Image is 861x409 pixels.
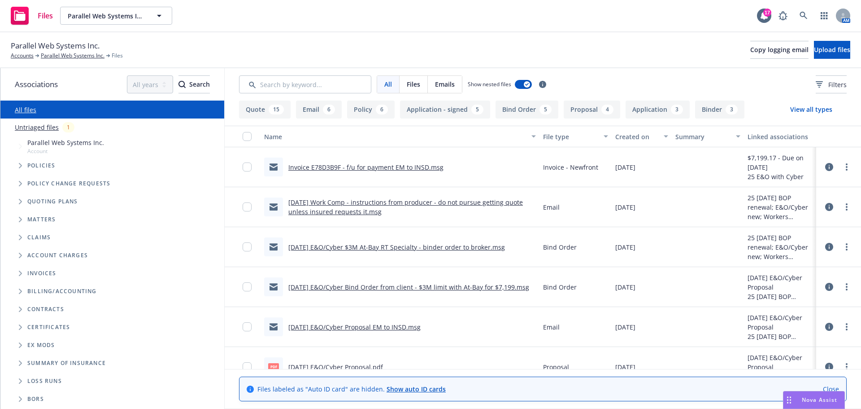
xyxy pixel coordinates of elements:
[243,163,252,172] input: Toggle Row Selected
[615,202,635,212] span: [DATE]
[471,105,483,114] div: 5
[112,52,123,60] span: Files
[543,242,577,252] span: Bind Order
[243,202,252,211] input: Toggle Row Selected
[323,105,335,114] div: 6
[539,126,612,147] button: File type
[376,105,388,114] div: 6
[750,41,809,59] button: Copy logging email
[261,126,539,147] button: Name
[27,343,55,348] span: Ex Mods
[615,322,635,332] span: [DATE]
[763,9,771,17] div: 17
[828,80,847,89] span: Filters
[296,101,342,119] button: Email
[27,181,110,186] span: Policy change requests
[841,162,852,172] a: more
[615,242,635,252] span: [DATE]
[543,282,577,292] span: Bind Order
[41,52,104,60] a: Parallel Web Systems Inc.
[27,271,57,276] span: Invoices
[11,40,100,52] span: Parallel Web Systems Inc.
[612,126,672,147] button: Created on
[841,242,852,252] a: more
[269,105,284,114] div: 15
[783,391,795,409] div: Drag to move
[841,321,852,332] a: more
[243,322,252,331] input: Toggle Row Selected
[68,11,145,21] span: Parallel Web Systems Inc.
[268,363,279,370] span: pdf
[774,7,792,25] a: Report a Bug
[27,289,97,294] span: Billing/Accounting
[615,362,635,372] span: [DATE]
[0,136,224,282] div: Tree Example
[543,322,560,332] span: Email
[62,122,74,132] div: 1
[748,292,813,301] div: 25 [DATE] BOP renewal; E&O/Cyber new; Workers Compensation (new)
[27,138,104,147] span: Parallel Web Systems Inc.
[815,7,833,25] a: Switch app
[543,163,598,172] span: Invoice - Newfront
[239,101,291,119] button: Quote
[615,282,635,292] span: [DATE]
[178,75,210,93] button: SearchSearch
[726,105,738,114] div: 3
[626,101,690,119] button: Application
[15,79,58,90] span: Associations
[543,202,560,212] span: Email
[7,3,57,28] a: Files
[243,132,252,141] input: Select all
[814,45,850,54] span: Upload files
[288,283,529,291] a: [DATE] E&O/Cyber Bind Order from client - $3M limit with At-Bay for $7,199.msg
[802,396,837,404] span: Nova Assist
[407,79,420,89] span: Files
[400,101,490,119] button: Application - signed
[748,132,813,141] div: Linked associations
[748,332,813,341] div: 25 [DATE] BOP renewal; E&O/Cyber new; Workers Compensation (new)
[288,198,523,216] a: [DATE] Work Comp - instructions from producer - do not pursue getting quote unless insured reques...
[288,363,383,371] a: [DATE] E&O/Cyber Proposal.pdf
[671,105,683,114] div: 3
[468,80,511,88] span: Show nested files
[748,273,813,292] div: [DATE] E&O/Cyber Proposal
[776,101,847,119] button: View all types
[543,362,569,372] span: Proposal
[27,163,56,168] span: Policies
[27,325,70,330] span: Certificates
[27,147,104,155] span: Account
[178,76,210,93] div: Search
[384,79,392,89] span: All
[288,163,444,172] a: Invoice E78D3B9F - f/u for payment EM to INSD.msg
[744,126,816,147] button: Linked associations
[795,7,813,25] a: Search
[435,79,455,89] span: Emails
[748,233,813,261] div: 25 [DATE] BOP renewal; E&O/Cyber new; Workers Compensation (new)
[841,361,852,372] a: more
[264,132,526,141] div: Name
[243,242,252,251] input: Toggle Row Selected
[816,75,847,93] button: Filters
[748,313,813,332] div: [DATE] E&O/Cyber Proposal
[178,81,186,88] svg: Search
[816,80,847,89] span: Filters
[675,132,731,141] div: Summary
[748,353,813,372] div: [DATE] E&O/Cyber Proposal
[243,282,252,291] input: Toggle Row Selected
[27,361,106,366] span: Summary of insurance
[27,396,44,402] span: BORs
[38,12,53,19] span: Files
[239,75,371,93] input: Search by keyword...
[27,199,78,204] span: Quoting plans
[841,202,852,212] a: more
[243,362,252,371] input: Toggle Row Selected
[564,101,620,119] button: Proposal
[748,153,813,172] div: $7,199.17 - Due on [DATE]
[496,101,558,119] button: Bind Order
[27,307,64,312] span: Contracts
[288,323,421,331] a: [DATE] E&O/Cyber Proposal EM to INSD.msg
[60,7,172,25] button: Parallel Web Systems Inc.
[0,282,224,408] div: Folder Tree Example
[672,126,744,147] button: Summary
[750,45,809,54] span: Copy logging email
